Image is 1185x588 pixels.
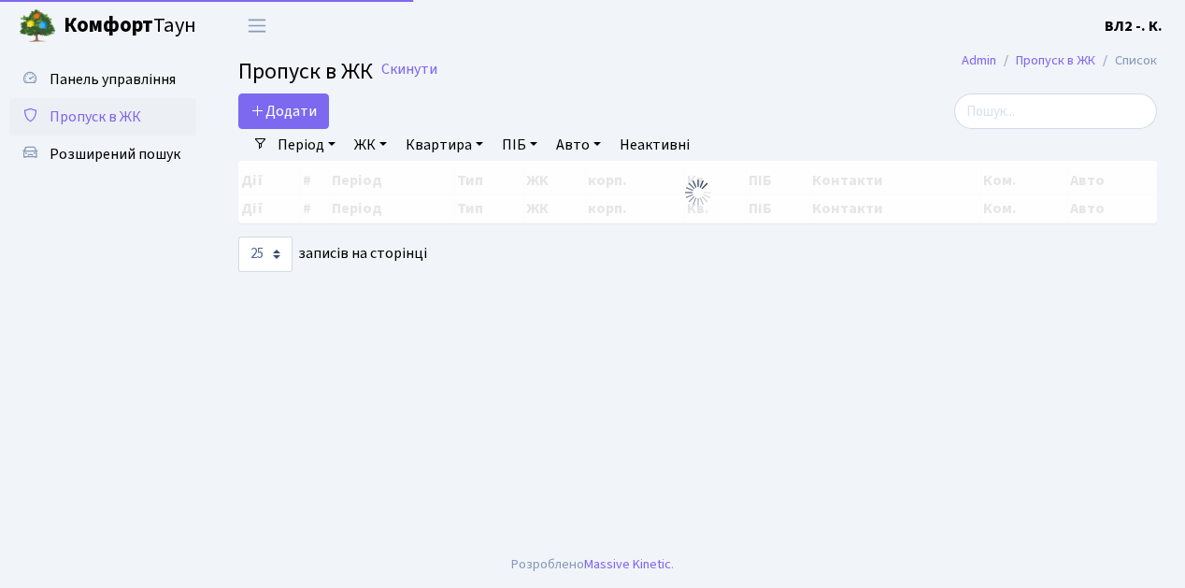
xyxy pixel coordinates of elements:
a: Пропуск в ЖК [1016,50,1095,70]
a: Додати [238,93,329,129]
a: Скинути [381,61,437,79]
img: logo.png [19,7,56,45]
a: Пропуск в ЖК [9,98,196,136]
b: Комфорт [64,10,153,40]
span: Панель управління [50,69,176,90]
a: Квартира [398,129,491,161]
b: ВЛ2 -. К. [1105,16,1163,36]
a: Розширений пошук [9,136,196,173]
li: Список [1095,50,1157,71]
a: ЖК [347,129,394,161]
a: Період [270,129,343,161]
nav: breadcrumb [934,41,1185,80]
span: Додати [250,101,317,122]
span: Таун [64,10,196,42]
a: Massive Kinetic [584,554,671,574]
a: Панель управління [9,61,196,98]
span: Пропуск в ЖК [238,55,373,88]
span: Пропуск в ЖК [50,107,141,127]
a: Admin [962,50,996,70]
a: Неактивні [612,129,697,161]
button: Переключити навігацію [234,10,280,41]
img: Обробка... [683,178,713,208]
div: Розроблено . [511,554,674,575]
label: записів на сторінці [238,237,427,272]
span: Розширений пошук [50,144,180,165]
input: Пошук... [954,93,1157,129]
a: Авто [549,129,608,161]
select: записів на сторінці [238,237,293,272]
a: ВЛ2 -. К. [1105,15,1163,37]
a: ПІБ [494,129,545,161]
